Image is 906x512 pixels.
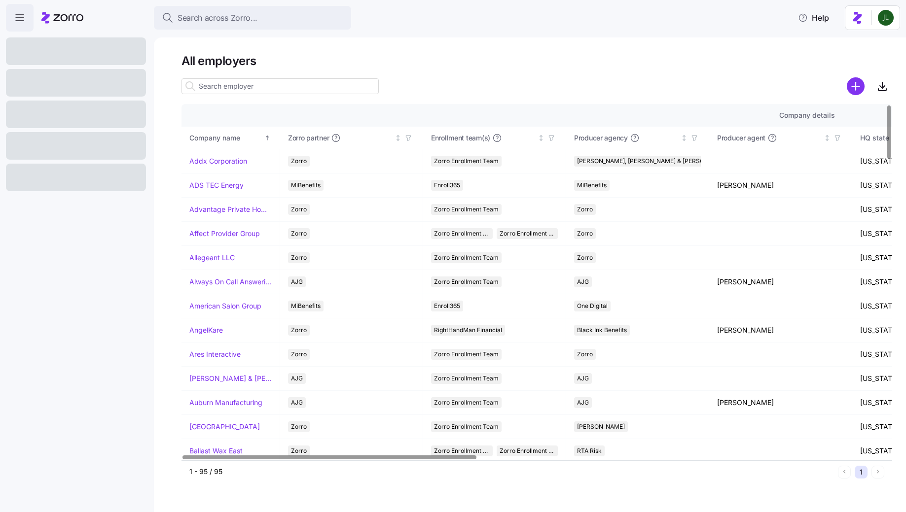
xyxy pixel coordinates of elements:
[189,253,235,263] a: Allegeant LLC
[189,374,272,383] a: [PERSON_NAME] & [PERSON_NAME]'s
[291,421,307,432] span: Zorro
[291,397,303,408] span: AJG
[434,301,460,311] span: Enroll365
[798,12,829,24] span: Help
[577,276,589,287] span: AJG
[189,325,223,335] a: AngelKare
[709,173,852,198] td: [PERSON_NAME]
[291,373,303,384] span: AJG
[291,252,307,263] span: Zorro
[154,6,351,30] button: Search across Zorro...
[181,53,892,68] h1: All employers
[577,252,593,263] span: Zorro
[566,127,709,149] th: Producer agencyNot sorted
[291,349,307,360] span: Zorro
[189,422,260,432] a: [GEOGRAPHIC_DATA]
[709,270,852,294] td: [PERSON_NAME]
[189,349,241,359] a: Ares Interactive
[189,133,262,143] div: Company name
[189,229,260,239] a: Affect Provider Group
[291,325,307,336] span: Zorro
[189,446,243,456] a: Ballast Wax East
[264,135,271,141] div: Sorted ascending
[717,133,765,143] span: Producer agent
[709,391,852,415] td: [PERSON_NAME]
[577,397,589,408] span: AJG
[434,421,499,432] span: Zorro Enrollment Team
[824,135,831,141] div: Not sorted
[189,180,244,190] a: ADS TEC Energy
[434,156,499,167] span: Zorro Enrollment Team
[434,349,499,360] span: Zorro Enrollment Team
[871,466,884,478] button: Next page
[855,466,868,478] button: 1
[538,135,544,141] div: Not sorted
[577,349,593,360] span: Zorro
[577,445,602,456] span: RTA Risk
[500,445,555,456] span: Zorro Enrollment Experts
[291,276,303,287] span: AJG
[189,205,272,214] a: Advantage Private Home Care
[577,228,593,239] span: Zorro
[189,277,272,287] a: Always On Call Answering Service
[189,467,834,477] div: 1 - 95 / 95
[577,325,627,336] span: Black Ink Benefits
[434,445,490,456] span: Zorro Enrollment Team
[291,445,307,456] span: Zorro
[434,204,499,215] span: Zorro Enrollment Team
[709,318,852,342] td: [PERSON_NAME]
[291,156,307,167] span: Zorro
[434,228,490,239] span: Zorro Enrollment Team
[847,77,865,95] svg: add icon
[423,127,566,149] th: Enrollment team(s)Not sorted
[178,12,257,24] span: Search across Zorro...
[181,127,280,149] th: Company nameSorted ascending
[189,398,262,408] a: Auburn Manufacturing
[434,373,499,384] span: Zorro Enrollment Team
[181,78,379,94] input: Search employer
[434,276,499,287] span: Zorro Enrollment Team
[577,156,730,167] span: [PERSON_NAME], [PERSON_NAME] & [PERSON_NAME]
[574,133,628,143] span: Producer agency
[291,301,321,311] span: MiBenefits
[291,180,321,191] span: MiBenefits
[291,204,307,215] span: Zorro
[878,10,894,26] img: d9b9d5af0451fe2f8c405234d2cf2198
[434,180,460,191] span: Enroll365
[681,135,688,141] div: Not sorted
[434,397,499,408] span: Zorro Enrollment Team
[577,421,625,432] span: [PERSON_NAME]
[838,466,851,478] button: Previous page
[500,228,555,239] span: Zorro Enrollment Experts
[577,180,607,191] span: MiBenefits
[577,301,608,311] span: One Digital
[395,135,401,141] div: Not sorted
[280,127,423,149] th: Zorro partnerNot sorted
[434,252,499,263] span: Zorro Enrollment Team
[709,127,852,149] th: Producer agentNot sorted
[790,8,837,28] button: Help
[189,156,247,166] a: Addx Corporation
[288,133,329,143] span: Zorro partner
[577,204,593,215] span: Zorro
[431,133,490,143] span: Enrollment team(s)
[291,228,307,239] span: Zorro
[189,301,261,311] a: American Salon Group
[577,373,589,384] span: AJG
[434,325,502,336] span: RightHandMan Financial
